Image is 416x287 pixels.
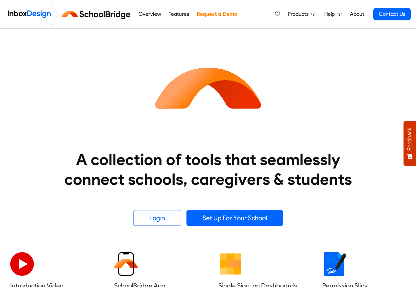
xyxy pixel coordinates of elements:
img: 2022_01_18_icon_signature.svg [322,252,346,276]
heading: A collection of tools that seamlessly connect schools, caregivers & students [52,150,364,189]
a: About [348,8,366,21]
span: Help [324,10,337,18]
img: 2022_01_13_icon_grid.svg [218,252,242,276]
a: Set Up For Your School [186,210,283,226]
a: Overview [136,8,163,21]
span: Feedback [407,128,413,151]
img: icon_schoolbridge.svg [149,29,267,147]
a: Products [285,8,318,21]
img: 2022_07_11_icon_video_playback.svg [10,252,34,276]
a: Request a Demo [195,8,239,21]
a: Features [167,8,191,21]
img: 2022_01_13_icon_sb_app.svg [114,252,138,276]
a: Login [133,210,181,226]
img: schoolbridge logo [61,6,135,22]
a: Contact Us [373,8,411,20]
span: Products [288,10,311,18]
a: Help [322,8,344,21]
button: Feedback - Show survey [404,121,416,166]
